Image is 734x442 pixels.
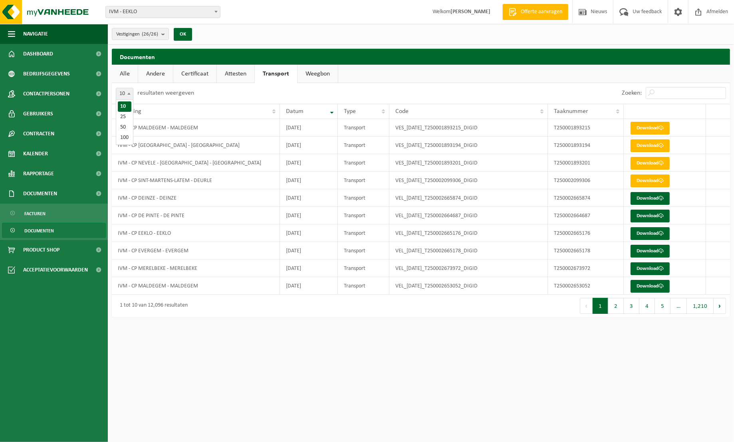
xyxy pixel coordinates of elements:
[280,172,338,189] td: [DATE]
[389,189,548,207] td: VEL_[DATE]_T250002665874_DIGID
[639,298,655,314] button: 4
[142,32,158,37] count: (26/26)
[389,224,548,242] td: VEL_[DATE]_T250002665176_DIGID
[548,207,624,224] td: T250002664687
[389,119,548,137] td: VES_[DATE]_T250001893215_DIGID
[344,108,356,115] span: Type
[173,65,216,83] a: Certificaat
[2,206,106,221] a: Facturen
[338,260,389,277] td: Transport
[548,172,624,189] td: T250002099306
[23,124,54,144] span: Contracten
[687,298,714,314] button: 1,210
[112,49,730,64] h2: Documenten
[631,280,670,293] a: Download
[116,28,158,40] span: Vestigingen
[118,133,131,143] li: 100
[112,207,280,224] td: IVM - CP DE PINTE - DE PINTE
[24,223,54,238] span: Documenten
[112,65,138,83] a: Alle
[548,277,624,295] td: T250002653052
[112,224,280,242] td: IVM - CP EEKLO - EEKLO
[23,184,57,204] span: Documenten
[112,137,280,154] td: IVM - CP [GEOGRAPHIC_DATA] - [GEOGRAPHIC_DATA]
[548,154,624,172] td: T250001893201
[593,298,608,314] button: 1
[655,298,671,314] button: 5
[631,122,670,135] a: Download
[554,108,588,115] span: Taaknummer
[671,298,687,314] span: …
[338,137,389,154] td: Transport
[389,260,548,277] td: VEL_[DATE]_T250002673972_DIGID
[23,44,53,64] span: Dashboard
[608,298,624,314] button: 2
[395,108,409,115] span: Code
[548,119,624,137] td: T250001893215
[118,101,131,112] li: 10
[338,189,389,207] td: Transport
[631,174,670,187] a: Download
[112,260,280,277] td: IVM - CP MERELBEKE - MERELBEKE
[280,137,338,154] td: [DATE]
[622,90,642,97] label: Zoeken:
[112,154,280,172] td: IVM - CP NEVELE - [GEOGRAPHIC_DATA] - [GEOGRAPHIC_DATA]
[298,65,338,83] a: Weegbon
[338,119,389,137] td: Transport
[280,260,338,277] td: [DATE]
[548,224,624,242] td: T250002665176
[23,240,60,260] span: Product Shop
[502,4,568,20] a: Offerte aanvragen
[338,242,389,260] td: Transport
[137,90,194,96] label: resultaten weergeven
[280,224,338,242] td: [DATE]
[338,224,389,242] td: Transport
[389,137,548,154] td: VES_[DATE]_T250001893194_DIGID
[118,122,131,133] li: 50
[389,242,548,260] td: VEL_[DATE]_T250002665178_DIGID
[624,298,639,314] button: 3
[23,260,88,280] span: Acceptatievoorwaarden
[112,119,280,137] td: IVM - CP MALDEGEM - MALDEGEM
[338,277,389,295] td: Transport
[23,24,48,44] span: Navigatie
[112,172,280,189] td: IVM - CP SINT-MARTENS-LATEM - DEURLE
[255,65,297,83] a: Transport
[631,139,670,152] a: Download
[548,189,624,207] td: T250002665874
[174,28,192,41] button: OK
[2,223,106,238] a: Documenten
[338,172,389,189] td: Transport
[106,6,220,18] span: IVM - EEKLO
[138,65,173,83] a: Andere
[548,137,624,154] td: T250001893194
[23,144,48,164] span: Kalender
[519,8,564,16] span: Offerte aanvragen
[338,207,389,224] td: Transport
[548,260,624,277] td: T250002673972
[280,277,338,295] td: [DATE]
[112,242,280,260] td: IVM - CP EVERGEM - EVERGEM
[450,9,490,15] strong: [PERSON_NAME]
[631,157,670,170] a: Download
[280,119,338,137] td: [DATE]
[112,28,169,40] button: Vestigingen(26/26)
[631,245,670,258] a: Download
[280,189,338,207] td: [DATE]
[116,88,133,99] span: 10
[280,154,338,172] td: [DATE]
[23,64,70,84] span: Bedrijfsgegevens
[714,298,726,314] button: Next
[389,277,548,295] td: VEL_[DATE]_T250002653052_DIGID
[112,189,280,207] td: IVM - CP DEINZE - DEINZE
[105,6,220,18] span: IVM - EEKLO
[286,108,304,115] span: Datum
[116,299,188,313] div: 1 tot 10 van 12,096 resultaten
[389,154,548,172] td: VES_[DATE]_T250001893201_DIGID
[389,207,548,224] td: VEL_[DATE]_T250002664687_DIGID
[280,207,338,224] td: [DATE]
[389,172,548,189] td: VES_[DATE]_T250002099306_DIGID
[631,192,670,205] a: Download
[280,242,338,260] td: [DATE]
[112,277,280,295] td: IVM - CP MALDEGEM - MALDEGEM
